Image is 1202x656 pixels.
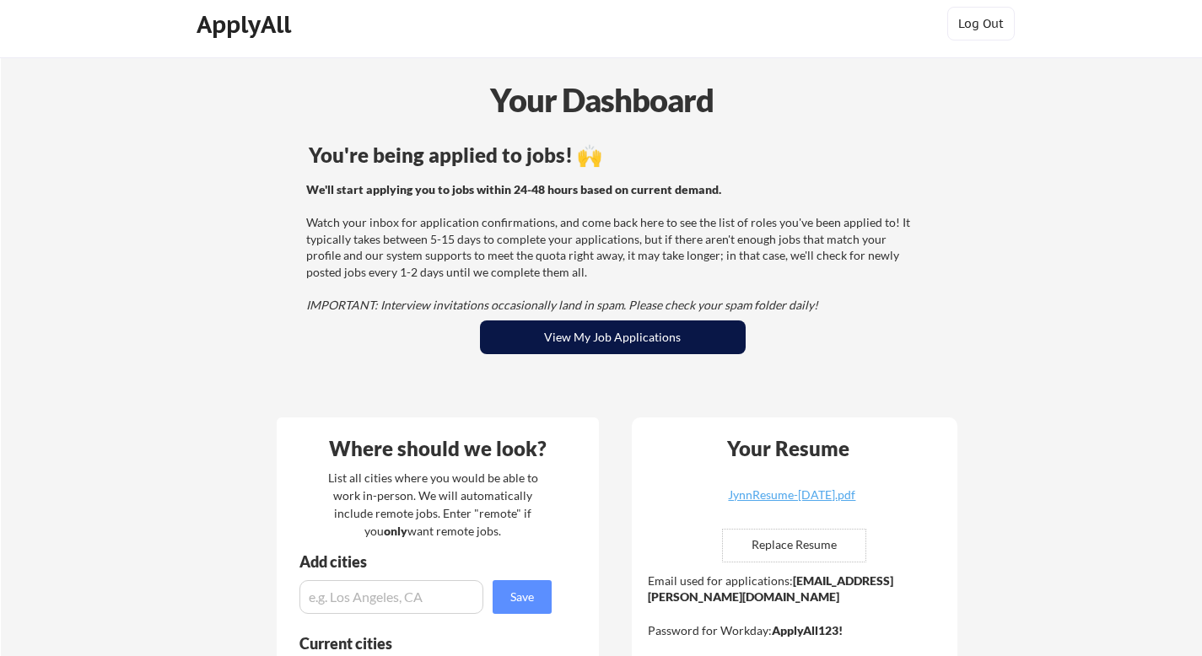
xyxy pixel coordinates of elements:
[2,76,1202,124] div: Your Dashboard
[317,469,549,540] div: List all cities where you would be able to work in-person. We will automatically include remote j...
[306,298,818,312] em: IMPORTANT: Interview invitations occasionally land in spam. Please check your spam folder daily!
[299,554,556,569] div: Add cities
[480,320,746,354] button: View My Job Applications
[947,7,1015,40] button: Log Out
[692,489,892,501] div: JynnResume-[DATE].pdf
[692,489,892,515] a: JynnResume-[DATE].pdf
[306,182,721,196] strong: We'll start applying you to jobs within 24-48 hours based on current demand.
[648,573,893,605] strong: [EMAIL_ADDRESS][PERSON_NAME][DOMAIN_NAME]
[299,636,533,651] div: Current cities
[281,438,595,459] div: Where should we look?
[306,181,914,314] div: Watch your inbox for application confirmations, and come back here to see the list of roles you'v...
[197,10,296,39] div: ApplyAll
[705,438,872,459] div: Your Resume
[384,524,407,538] strong: only
[772,623,843,637] strong: ApplyAll123!
[493,580,552,614] button: Save
[309,145,917,165] div: You're being applied to jobs! 🙌
[299,580,483,614] input: e.g. Los Angeles, CA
